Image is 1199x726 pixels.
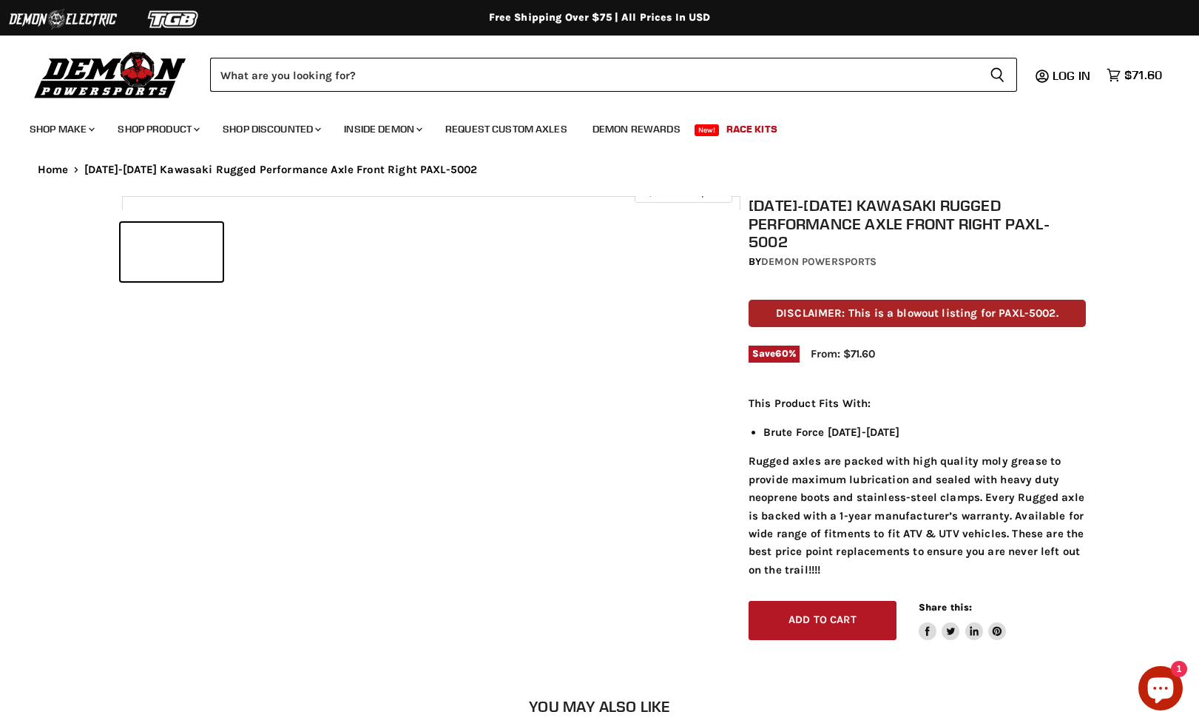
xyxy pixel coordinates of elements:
span: 60 [775,348,788,359]
ul: Main menu [18,108,1158,144]
aside: Share this: [919,601,1007,640]
p: DISCLAIMER: This is a blowout listing for PAXL-5002. [749,300,1086,327]
button: Add to cart [749,601,896,640]
div: Free Shipping Over $75 | All Prices In USD [8,11,1192,24]
img: TGB Logo 2 [118,5,229,33]
a: Race Kits [715,114,788,144]
span: Click to expand [642,186,724,198]
span: [DATE]-[DATE] Kawasaki Rugged Performance Axle Front Right PAXL-5002 [84,164,477,176]
span: New! [695,124,720,136]
input: Search [210,58,978,92]
form: Product [210,58,1017,92]
h2: You may also like [38,698,1162,715]
a: $71.60 [1099,64,1169,86]
a: Demon Rewards [581,114,692,144]
span: Save % [749,346,800,362]
a: Shop Discounted [212,114,330,144]
span: $71.60 [1124,68,1162,82]
span: Add to cart [788,614,857,626]
a: Shop Make [18,114,104,144]
inbox-online-store-chat: Shopify online store chat [1134,666,1187,714]
span: Log in [1053,68,1090,83]
a: Request Custom Axles [434,114,578,144]
span: Share this: [919,602,972,613]
span: From: $71.60 [811,347,875,360]
img: Demon Electric Logo 2 [7,5,118,33]
img: Demon Powersports [30,48,192,101]
a: Shop Product [107,114,209,144]
button: 2008-2011 Kawasaki Rugged Performance Axle Front Right PAXL-5002 thumbnail [121,223,223,281]
a: Log in [1046,69,1099,82]
a: Demon Powersports [761,255,877,268]
li: Brute Force [DATE]-[DATE] [763,423,1086,441]
div: by [749,254,1086,270]
div: Rugged axles are packed with high quality moly grease to provide maximum lubrication and sealed w... [749,394,1086,579]
h1: [DATE]-[DATE] Kawasaki Rugged Performance Axle Front Right PAXL-5002 [749,196,1086,251]
p: This Product Fits With: [749,394,1086,412]
button: Search [978,58,1017,92]
a: Home [38,164,69,176]
nav: Breadcrumbs [8,164,1192,176]
a: Inside Demon [333,114,431,144]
